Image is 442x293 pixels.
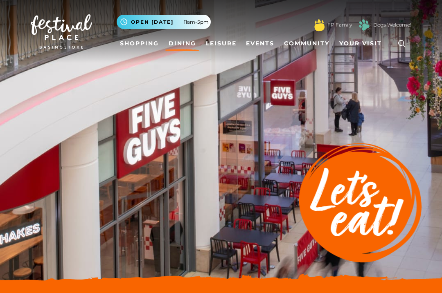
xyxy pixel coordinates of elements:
[117,36,162,51] a: Shopping
[327,21,352,29] a: FP Family
[339,39,382,48] span: Your Visit
[281,36,333,51] a: Community
[165,36,199,51] a: Dining
[117,15,211,29] button: Open [DATE] 11am-5pm
[373,21,411,29] a: Dogs Welcome!
[336,36,389,51] a: Your Visit
[131,18,174,26] span: Open [DATE]
[184,18,209,26] span: 11am-5pm
[203,36,240,51] a: Leisure
[243,36,277,51] a: Events
[31,14,92,49] img: Festival Place Logo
